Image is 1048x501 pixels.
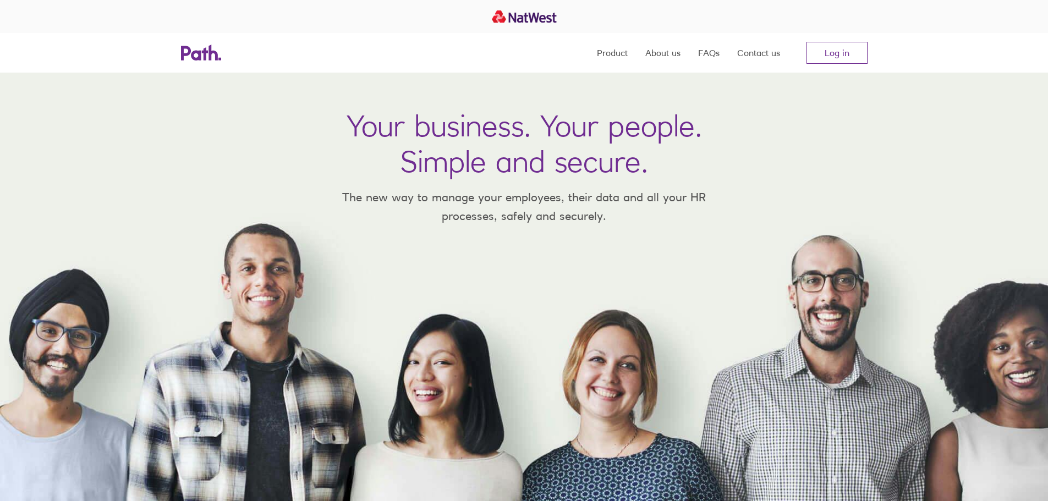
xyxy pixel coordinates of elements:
a: FAQs [698,33,720,73]
p: The new way to manage your employees, their data and all your HR processes, safely and securely. [326,188,722,225]
a: Contact us [737,33,780,73]
a: Log in [806,42,868,64]
h1: Your business. Your people. Simple and secure. [347,108,702,179]
a: About us [645,33,681,73]
a: Product [597,33,628,73]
